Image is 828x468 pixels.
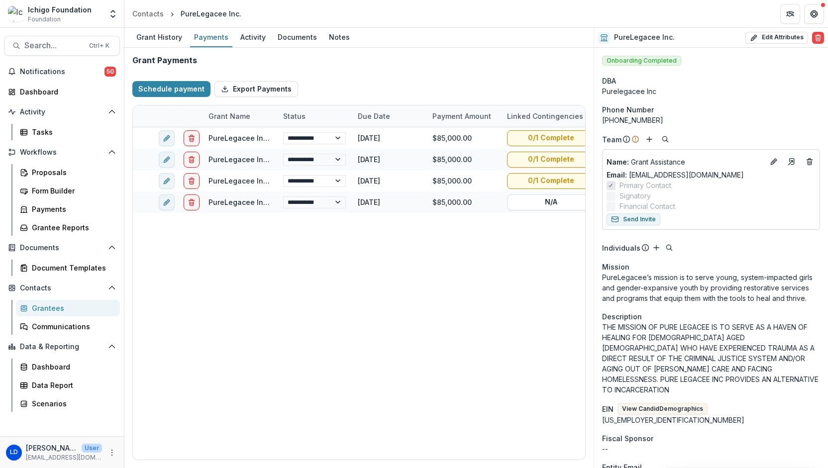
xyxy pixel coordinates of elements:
[812,32,824,44] button: Delete
[87,40,111,51] div: Ctrl + K
[352,149,426,170] div: [DATE]
[352,111,396,121] div: Due Date
[607,170,744,180] a: Email: [EMAIL_ADDRESS][DOMAIN_NAME]
[132,56,197,65] h2: Grant Payments
[602,272,820,303] p: PureLegacee’s mission is to serve young, system-impacted girls and gender-expansive youth by prov...
[82,444,102,453] p: User
[602,322,820,395] p: THE MISSION OF PURE LEGACEE IS TO SERVE AS A HAVEN OF HEALING FOR [DEMOGRAPHIC_DATA] AGED [DEMOGR...
[32,186,112,196] div: Form Builder
[426,105,501,127] div: Payment Amount
[4,64,120,80] button: Notifications50
[507,173,595,189] button: 0/1 Complete
[501,111,589,121] div: Linked Contingencies
[602,415,820,425] div: [US_EMPLOYER_IDENTIFICATION_NUMBER]
[184,194,200,210] button: delete
[768,156,780,168] button: Edit
[106,4,120,24] button: Open entity switcher
[32,362,112,372] div: Dashboard
[24,41,83,50] span: Search...
[620,190,651,201] span: Signatory
[16,395,120,412] a: Scenarios
[16,318,120,335] a: Communications
[602,76,616,86] span: DBA
[20,87,112,97] div: Dashboard
[32,380,112,390] div: Data Report
[4,240,120,256] button: Open Documents
[618,403,708,415] button: View CandidDemographics
[507,194,595,210] button: N/A
[602,444,820,454] div: --
[208,155,275,164] a: PureLegacee Inc. -
[32,222,112,233] div: Grantee Reports
[507,152,595,168] button: 0/1 Complete
[26,453,102,462] p: [EMAIL_ADDRESS][DOMAIN_NAME]
[426,149,501,170] div: $85,000.00
[16,359,120,375] a: Dashboard
[4,104,120,120] button: Open Activity
[614,33,675,42] h2: PureLegacee Inc.
[104,67,116,77] span: 50
[132,81,210,97] button: Schedule payment
[643,133,655,145] button: Add
[20,148,104,157] span: Workflows
[208,177,275,185] a: PureLegacee Inc. -
[16,377,120,393] a: Data Report
[426,127,501,149] div: $85,000.00
[602,404,614,414] p: EIN
[352,105,426,127] div: Due Date
[501,105,601,127] div: Linked Contingencies
[607,158,629,166] span: Name :
[184,152,200,168] button: delete
[507,130,595,146] button: 0/1 Complete
[602,86,820,96] div: Purelegacee Inc
[780,4,800,24] button: Partners
[208,198,275,206] a: PureLegacee Inc. -
[426,170,501,191] div: $85,000.00
[274,28,321,47] a: Documents
[20,68,104,76] span: Notifications
[190,28,232,47] a: Payments
[602,311,642,322] span: Description
[20,284,104,292] span: Contacts
[602,433,653,444] span: Fiscal Sponsor
[4,144,120,160] button: Open Workflows
[159,152,175,168] button: edit
[128,6,168,21] a: Contacts
[602,243,640,253] p: Individuals
[28,4,92,15] div: Ichigo Foundation
[659,133,671,145] button: Search
[602,262,629,272] span: Mission
[607,171,627,179] span: Email:
[274,30,321,44] div: Documents
[159,194,175,210] button: edit
[607,157,764,167] a: Name: Grant Assistance
[8,6,24,22] img: Ichigo Foundation
[32,303,112,313] div: Grantees
[32,167,112,178] div: Proposals
[650,242,662,254] button: Add
[181,8,241,19] div: PureLegacee Inc.
[16,183,120,199] a: Form Builder
[132,28,186,47] a: Grant History
[277,105,352,127] div: Status
[16,201,120,217] a: Payments
[745,32,808,44] button: Edit Attributes
[10,449,18,456] div: Laurel Dumont
[277,111,311,121] div: Status
[236,28,270,47] a: Activity
[352,191,426,213] div: [DATE]
[602,104,654,115] span: Phone Number
[352,170,426,191] div: [DATE]
[602,134,621,145] p: Team
[663,242,675,254] button: Search
[325,30,354,44] div: Notes
[236,30,270,44] div: Activity
[16,260,120,276] a: Document Templates
[16,124,120,140] a: Tasks
[784,154,800,170] a: Go to contact
[20,108,104,116] span: Activity
[16,300,120,316] a: Grantees
[32,204,112,214] div: Payments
